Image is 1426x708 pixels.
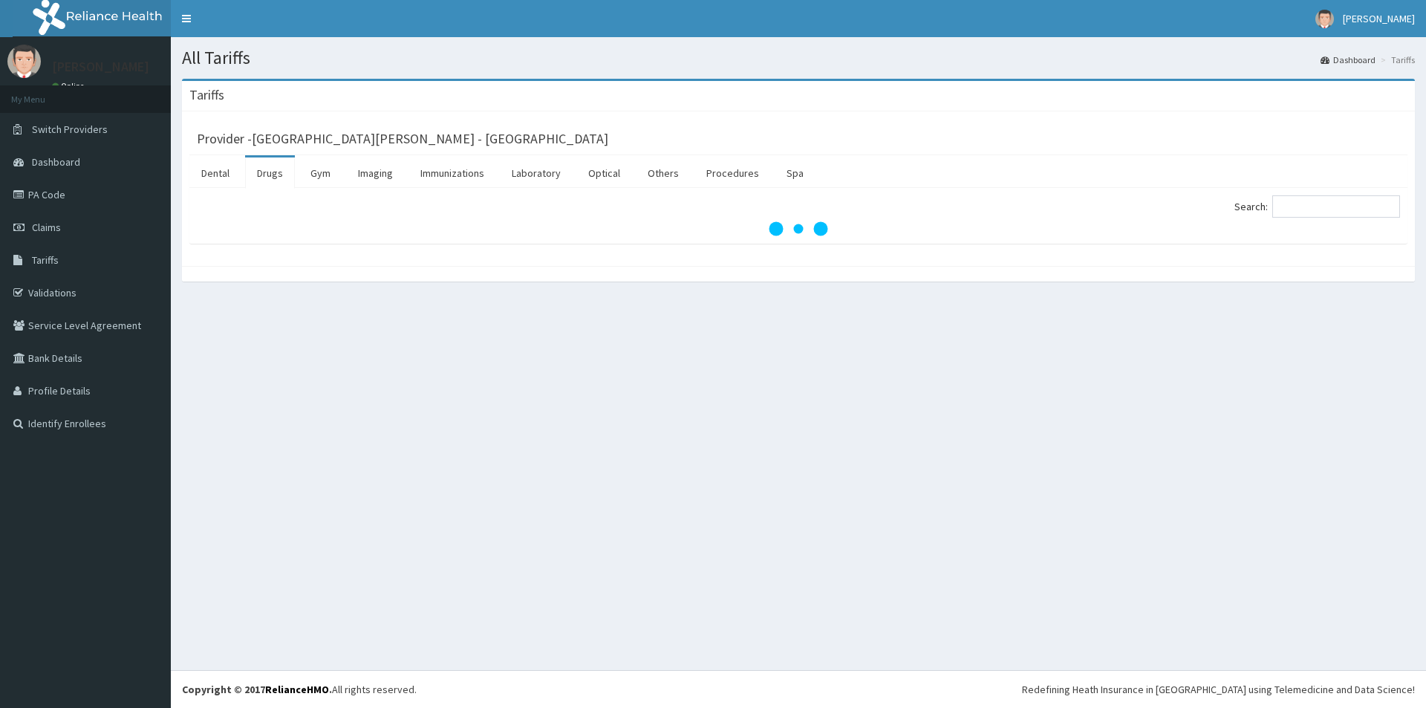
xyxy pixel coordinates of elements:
a: Spa [775,157,815,189]
a: Dental [189,157,241,189]
input: Search: [1272,195,1400,218]
li: Tariffs [1377,53,1415,66]
a: Gym [299,157,342,189]
a: Optical [576,157,632,189]
span: Switch Providers [32,123,108,136]
a: Immunizations [408,157,496,189]
a: Procedures [694,157,771,189]
h1: All Tariffs [182,48,1415,68]
h3: Tariffs [189,88,224,102]
span: Claims [32,221,61,234]
a: RelianceHMO [265,683,329,696]
div: Redefining Heath Insurance in [GEOGRAPHIC_DATA] using Telemedicine and Data Science! [1022,682,1415,697]
a: Imaging [346,157,405,189]
a: Drugs [245,157,295,189]
a: Others [636,157,691,189]
h3: Provider - [GEOGRAPHIC_DATA][PERSON_NAME] - [GEOGRAPHIC_DATA] [197,132,608,146]
a: Online [52,81,88,91]
span: Tariffs [32,253,59,267]
img: User Image [1315,10,1334,28]
span: [PERSON_NAME] [1343,12,1415,25]
p: [PERSON_NAME] [52,60,149,74]
strong: Copyright © 2017 . [182,683,332,696]
footer: All rights reserved. [171,670,1426,708]
a: Dashboard [1321,53,1375,66]
svg: audio-loading [769,199,828,259]
img: User Image [7,45,41,78]
label: Search: [1234,195,1400,218]
span: Dashboard [32,155,80,169]
a: Laboratory [500,157,573,189]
